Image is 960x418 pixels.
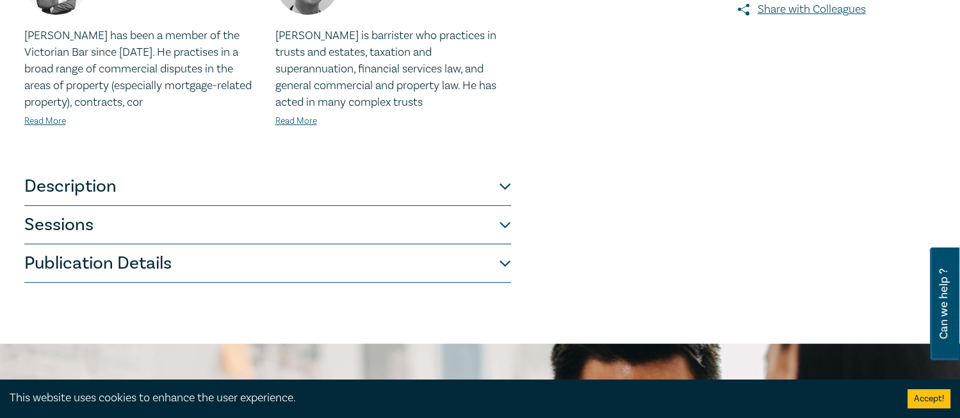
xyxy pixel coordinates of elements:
[24,28,260,111] p: [PERSON_NAME] has been a member of the Victorian Bar since [DATE]. He practises in a broad range ...
[667,1,936,18] a: Share with Colleagues
[24,206,511,244] button: Sessions
[10,390,888,406] div: This website uses cookies to enhance the user experience.
[275,28,511,111] p: [PERSON_NAME] is barrister who practices in trusts and estates, taxation and superannuation, fina...
[907,389,950,408] button: Accept cookies
[938,255,950,353] span: Can we help ?
[24,115,66,127] a: Read More
[275,115,317,127] a: Read More
[24,167,511,206] button: Description
[24,244,511,283] button: Publication Details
